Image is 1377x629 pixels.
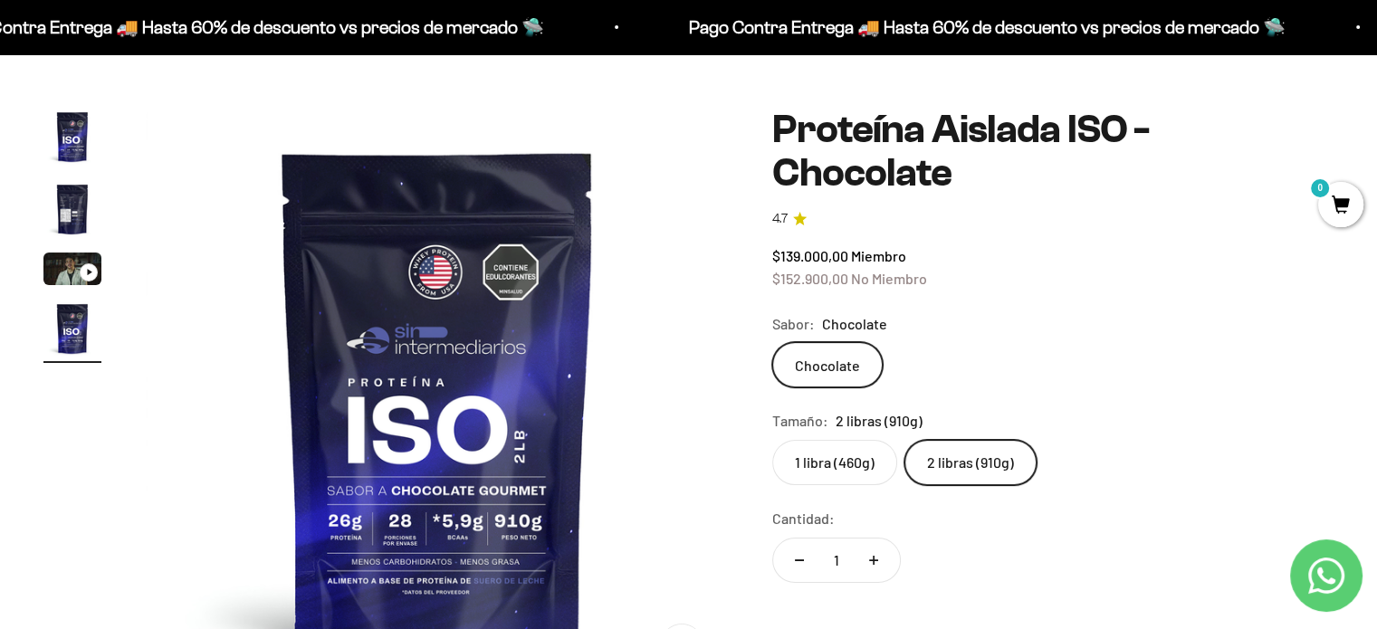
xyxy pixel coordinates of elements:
span: Miembro [851,247,906,264]
span: Chocolate [822,312,887,336]
button: Ir al artículo 3 [43,253,101,291]
a: 4.74.7 de 5.0 estrellas [772,209,1334,229]
a: 0 [1318,196,1363,216]
button: Ir al artículo 2 [43,180,101,243]
span: $139.000,00 [772,247,848,264]
button: Ir al artículo 4 [43,300,101,363]
img: Proteína Aislada ISO - Chocolate [43,180,101,238]
label: Cantidad: [772,507,835,530]
p: Pago Contra Entrega 🚚 Hasta 60% de descuento vs precios de mercado 🛸 [371,13,968,42]
button: Aumentar cantidad [847,538,900,582]
button: Ir al artículo 1 [43,108,101,171]
span: No Miembro [851,270,927,287]
mark: 0 [1309,177,1331,199]
legend: Sabor: [772,312,815,336]
span: 4.7 [772,209,788,229]
button: Reducir cantidad [773,538,826,582]
img: Proteína Aislada ISO - Chocolate [43,300,101,357]
h1: Proteína Aislada ISO - Chocolate [772,108,1334,195]
span: 2 libras (910g) [836,409,923,433]
legend: Tamaño: [772,409,828,433]
span: $152.900,00 [772,270,848,287]
img: Proteína Aislada ISO - Chocolate [43,108,101,166]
